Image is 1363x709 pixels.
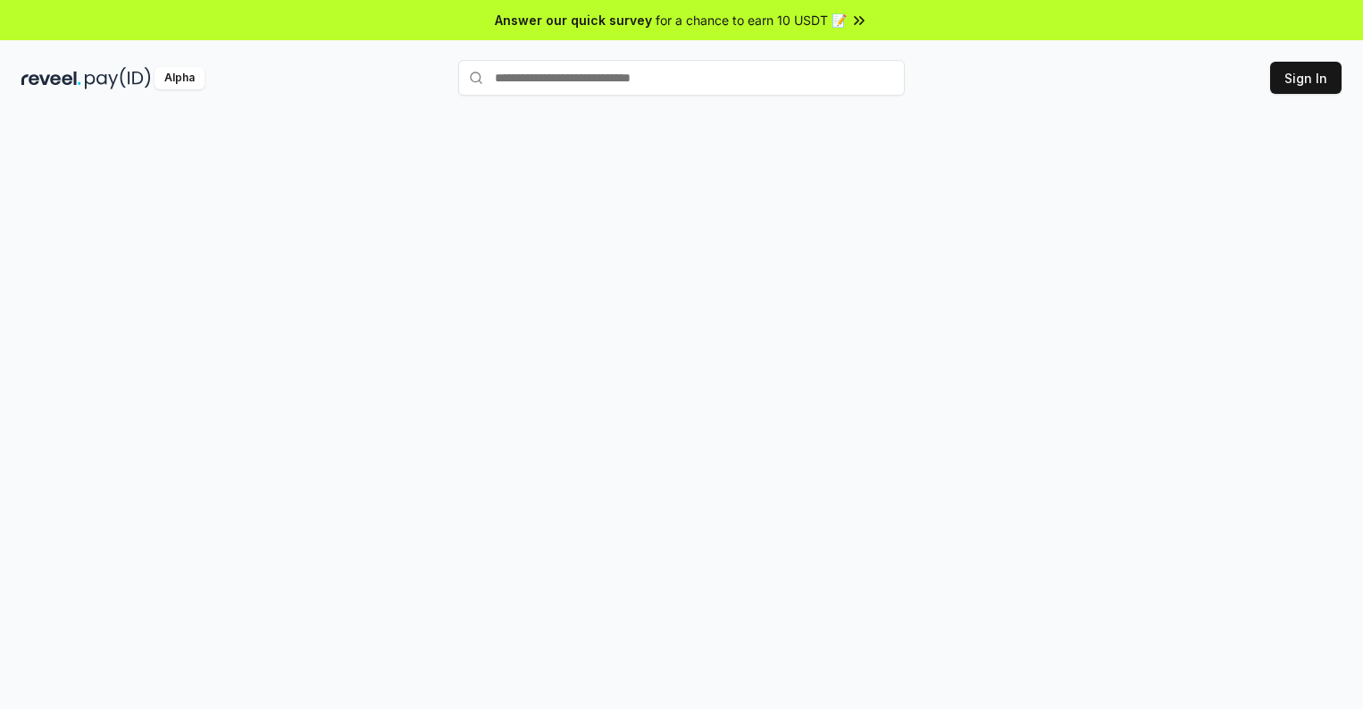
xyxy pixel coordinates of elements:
[155,67,205,89] div: Alpha
[85,67,151,89] img: pay_id
[656,11,847,30] span: for a chance to earn 10 USDT 📝
[495,11,652,30] span: Answer our quick survey
[1270,62,1342,94] button: Sign In
[21,67,81,89] img: reveel_dark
